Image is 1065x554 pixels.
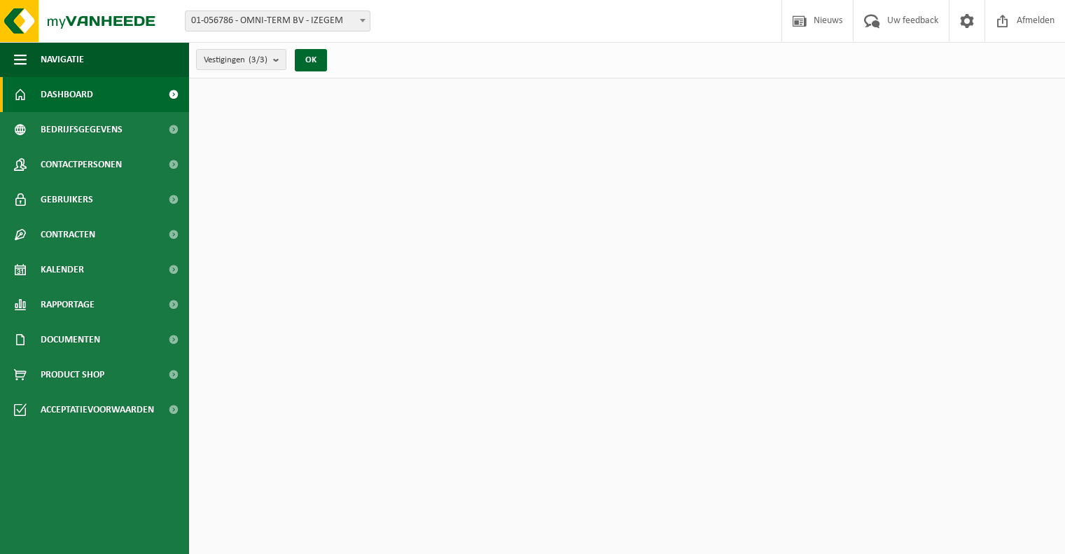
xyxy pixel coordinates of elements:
span: 01-056786 - OMNI-TERM BV - IZEGEM [186,11,370,31]
span: Navigatie [41,42,84,77]
button: Vestigingen(3/3) [196,49,286,70]
span: Dashboard [41,77,93,112]
span: Kalender [41,252,84,287]
span: Gebruikers [41,182,93,217]
span: Documenten [41,322,100,357]
span: Bedrijfsgegevens [41,112,123,147]
span: Vestigingen [204,50,267,71]
span: Contracten [41,217,95,252]
button: OK [295,49,327,71]
span: Rapportage [41,287,95,322]
span: 01-056786 - OMNI-TERM BV - IZEGEM [185,11,370,32]
span: Product Shop [41,357,104,392]
span: Contactpersonen [41,147,122,182]
span: Acceptatievoorwaarden [41,392,154,427]
count: (3/3) [249,55,267,64]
